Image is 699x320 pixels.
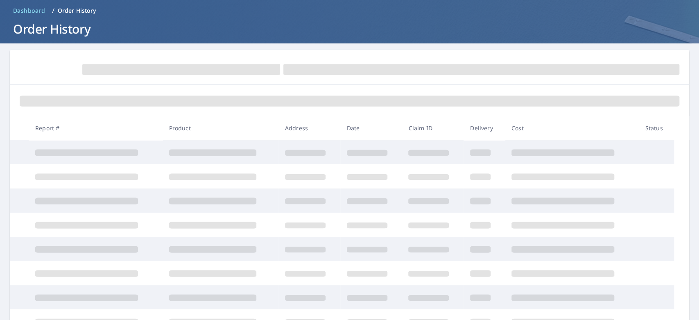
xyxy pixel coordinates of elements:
th: Product [163,116,278,140]
th: Status [639,116,674,140]
h1: Order History [10,20,689,37]
th: Address [278,116,340,140]
th: Report # [29,116,162,140]
p: Order History [58,7,96,15]
a: Dashboard [10,4,49,17]
nav: breadcrumb [10,4,689,17]
th: Cost [505,116,639,140]
th: Claim ID [402,116,464,140]
th: Delivery [464,116,505,140]
li: / [52,6,54,16]
th: Date [340,116,402,140]
span: Dashboard [13,7,45,15]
